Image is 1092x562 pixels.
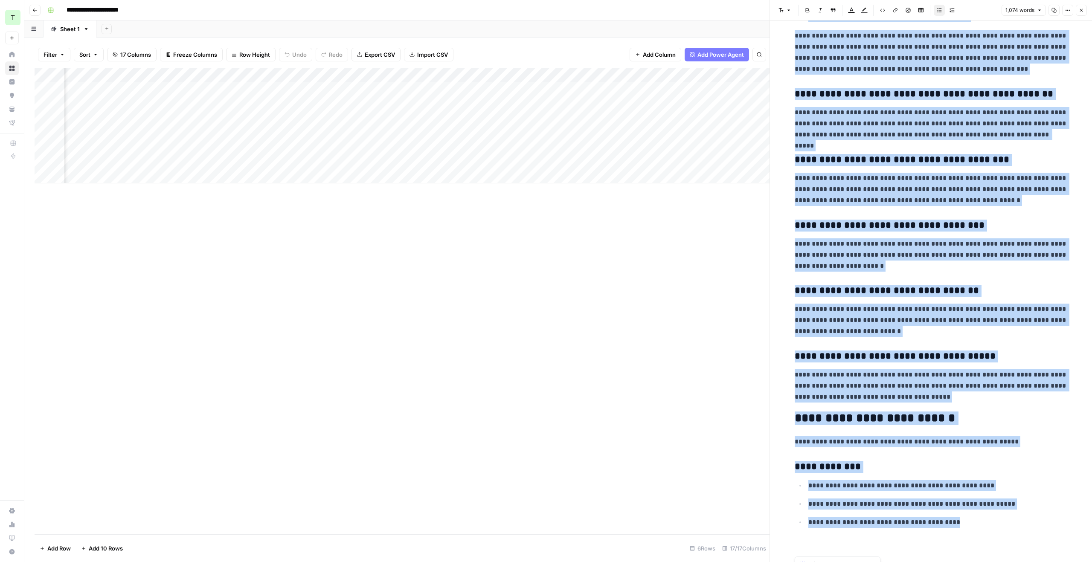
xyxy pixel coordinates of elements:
[351,48,401,61] button: Export CSV
[5,518,19,531] a: Usage
[5,48,19,61] a: Home
[60,25,80,33] div: Sheet 1
[292,50,307,59] span: Undo
[329,50,343,59] span: Redo
[5,89,19,102] a: Opportunities
[160,48,223,61] button: Freeze Columns
[1002,5,1046,16] button: 1,074 words
[44,50,57,59] span: Filter
[697,50,744,59] span: Add Power Agent
[120,50,151,59] span: 17 Columns
[35,542,76,555] button: Add Row
[5,61,19,75] a: Browse
[404,48,453,61] button: Import CSV
[47,544,71,553] span: Add Row
[11,12,15,23] span: T
[74,48,104,61] button: Sort
[5,504,19,518] a: Settings
[686,542,719,555] div: 6 Rows
[173,50,217,59] span: Freeze Columns
[630,48,681,61] button: Add Column
[38,48,70,61] button: Filter
[417,50,448,59] span: Import CSV
[226,48,276,61] button: Row Height
[89,544,123,553] span: Add 10 Rows
[79,50,90,59] span: Sort
[5,102,19,116] a: Your Data
[76,542,128,555] button: Add 10 Rows
[1005,6,1034,14] span: 1,074 words
[107,48,157,61] button: 17 Columns
[44,20,96,38] a: Sheet 1
[685,48,749,61] button: Add Power Agent
[719,542,770,555] div: 17/17 Columns
[5,7,19,28] button: Workspace: Teladoc
[5,545,19,559] button: Help + Support
[643,50,676,59] span: Add Column
[365,50,395,59] span: Export CSV
[239,50,270,59] span: Row Height
[5,531,19,545] a: Learning Hub
[279,48,312,61] button: Undo
[5,116,19,130] a: Flightpath
[316,48,348,61] button: Redo
[5,75,19,89] a: Insights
